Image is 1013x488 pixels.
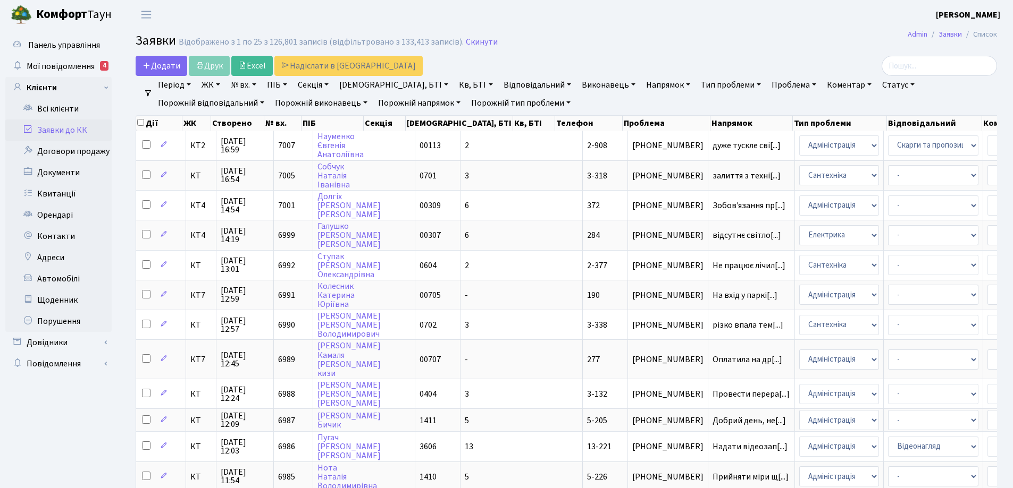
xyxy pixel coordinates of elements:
a: Долгіх[PERSON_NAME][PERSON_NAME] [317,191,381,220]
span: 6986 [278,441,295,452]
a: Excel [231,56,273,76]
a: Порожній відповідальний [154,94,269,112]
span: 277 [587,354,600,365]
a: [PERSON_NAME][PERSON_NAME][PERSON_NAME] [317,379,381,409]
nav: breadcrumb [892,23,1013,46]
th: Тип проблеми [793,116,887,131]
a: Документи [5,162,112,183]
span: [DATE] 12:24 [221,386,269,403]
span: 3 [465,319,469,331]
a: Заявки до КК [5,119,112,141]
span: КТ7 [190,291,212,299]
div: Відображено з 1 по 25 з 126,801 записів (відфільтровано з 133,413 записів). [179,37,464,47]
span: 00309 [420,200,441,211]
a: [DEMOGRAPHIC_DATA], БТІ [335,76,453,94]
span: 13 [465,441,473,452]
th: Кв, БТІ [513,116,555,131]
span: [DATE] 14:19 [221,227,269,244]
a: ПІБ [263,76,291,94]
span: 7007 [278,140,295,151]
span: [PHONE_NUMBER] [632,390,704,398]
span: 5-205 [587,415,607,426]
span: [PHONE_NUMBER] [632,261,704,270]
span: КТ [190,390,212,398]
th: Секція [364,116,406,131]
span: 190 [587,289,600,301]
span: 6 [465,200,469,211]
span: Добрий день, не[...] [713,415,786,426]
span: Зобов'язання пр[...] [713,200,785,211]
a: Проблема [767,76,821,94]
span: 6988 [278,388,295,400]
span: 5 [465,415,469,426]
span: 5-226 [587,471,607,483]
a: Admin [908,29,927,40]
a: Заявки [939,29,962,40]
span: 6991 [278,289,295,301]
span: 3 [465,170,469,182]
span: 6 [465,229,469,241]
span: [PHONE_NUMBER] [632,473,704,481]
a: Статус [878,76,919,94]
span: КТ [190,261,212,270]
span: Додати [143,60,180,72]
th: ПІБ [302,116,364,131]
a: Коментар [823,76,876,94]
span: Провести перера[...] [713,388,790,400]
span: КТ4 [190,231,212,239]
span: [PHONE_NUMBER] [632,355,704,364]
span: 7005 [278,170,295,182]
a: Кв, БТІ [455,76,497,94]
span: 7001 [278,200,295,211]
th: Напрямок [710,116,793,131]
a: [PERSON_NAME]Бичик [317,410,381,431]
span: 3-132 [587,388,607,400]
a: Скинути [466,37,498,47]
span: 6987 [278,415,295,426]
span: 3 [465,388,469,400]
button: Переключити навігацію [133,6,160,23]
b: [PERSON_NAME] [936,9,1000,21]
span: - [465,289,468,301]
span: [PHONE_NUMBER] [632,201,704,210]
a: Пугач[PERSON_NAME][PERSON_NAME] [317,432,381,461]
span: Не працює лічил[...] [713,260,785,271]
a: Довідники [5,332,112,353]
span: [DATE] 13:01 [221,256,269,273]
span: КТ2 [190,141,212,150]
a: Відповідальний [499,76,575,94]
span: КТ7 [190,355,212,364]
span: відсутнє світло[...] [713,229,781,241]
span: На вхід у паркі[...] [713,289,777,301]
span: КТ [190,172,212,180]
span: дуже тускле сві[...] [713,140,781,151]
th: Проблема [623,116,710,131]
span: Панель управління [28,39,100,51]
a: Щоденник [5,289,112,311]
a: Порушення [5,311,112,332]
span: [PHONE_NUMBER] [632,172,704,180]
span: різко впала тем[...] [713,319,783,331]
a: Автомобілі [5,268,112,289]
a: Виконавець [577,76,640,94]
span: [DATE] 12:09 [221,412,269,429]
span: Оплатила на др[...] [713,354,782,365]
a: Напрямок [642,76,694,94]
img: logo.png [11,4,32,25]
a: Додати [136,56,187,76]
a: [PERSON_NAME][PERSON_NAME]Володимирович [317,310,381,340]
a: № вх. [227,76,261,94]
span: [PHONE_NUMBER] [632,321,704,329]
span: КТ [190,473,212,481]
li: Список [962,29,997,40]
span: 00705 [420,289,441,301]
a: Порожній тип проблеми [467,94,575,112]
span: 3606 [420,441,437,452]
a: Порожній виконавець [271,94,372,112]
span: - [465,354,468,365]
span: 0701 [420,170,437,182]
a: ЖК [197,76,224,94]
span: 2 [465,260,469,271]
a: Контакти [5,226,112,247]
span: [DATE] 12:03 [221,438,269,455]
